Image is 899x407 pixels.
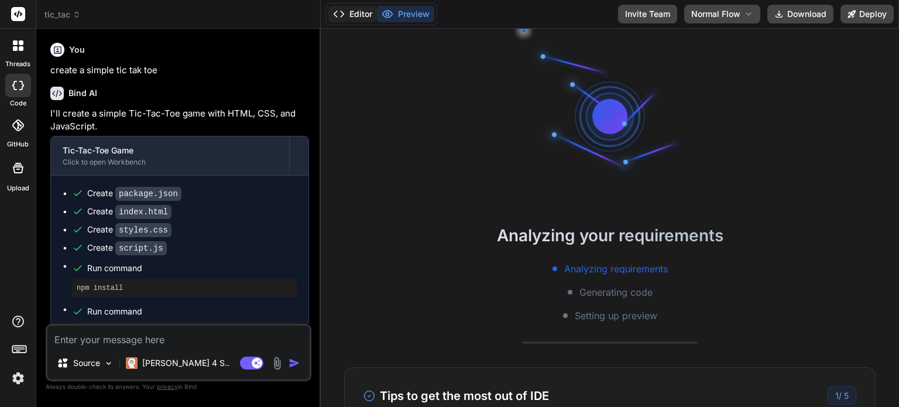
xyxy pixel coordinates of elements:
button: Editor [328,6,377,22]
label: GitHub [7,139,29,149]
div: Click to open Workbench [63,158,277,167]
p: Source [73,357,100,369]
pre: npm install [77,283,292,293]
button: Deploy [840,5,894,23]
span: Normal Flow [691,8,740,20]
code: script.js [115,241,167,255]
p: I'll create a simple Tic-Tac-Toe game with HTML, CSS, and JavaScript. [50,107,309,134]
div: / [828,387,856,405]
img: settings [8,368,28,388]
img: Pick Models [104,358,114,368]
div: Tic-Tac-Toe Game [63,145,277,156]
span: Run command [87,262,297,274]
span: 5 [844,391,849,401]
div: Create [87,187,181,200]
span: 1 [835,391,839,401]
span: Analyzing requirements [564,262,668,276]
button: Normal Flow [684,5,760,23]
img: attachment [270,357,284,370]
code: index.html [115,205,171,219]
code: package.json [115,187,181,201]
label: Upload [7,183,29,193]
img: Claude 4 Sonnet [126,357,138,369]
span: privacy [157,383,178,390]
button: Download [767,5,833,23]
code: styles.css [115,223,171,237]
h3: Tips to get the most out of IDE [363,387,549,405]
h6: Bind AI [68,87,97,99]
div: Create [87,224,171,236]
span: Generating code [579,285,653,299]
button: Invite Team [618,5,677,23]
h6: You [69,44,85,56]
p: create a simple tic tak toe [50,64,309,77]
span: tic_tac [44,9,81,20]
h2: Analyzing your requirements [321,223,899,248]
img: icon [289,357,300,369]
button: Tic-Tac-Toe GameClick to open Workbench [51,136,289,175]
button: Preview [377,6,434,22]
p: Always double-check its answers. Your in Bind [46,381,311,392]
span: Setting up preview [575,309,657,323]
label: threads [5,59,30,69]
label: code [10,98,26,108]
div: Create [87,206,171,218]
span: Run command [87,306,297,317]
p: [PERSON_NAME] 4 S.. [142,357,229,369]
div: Create [87,242,167,254]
